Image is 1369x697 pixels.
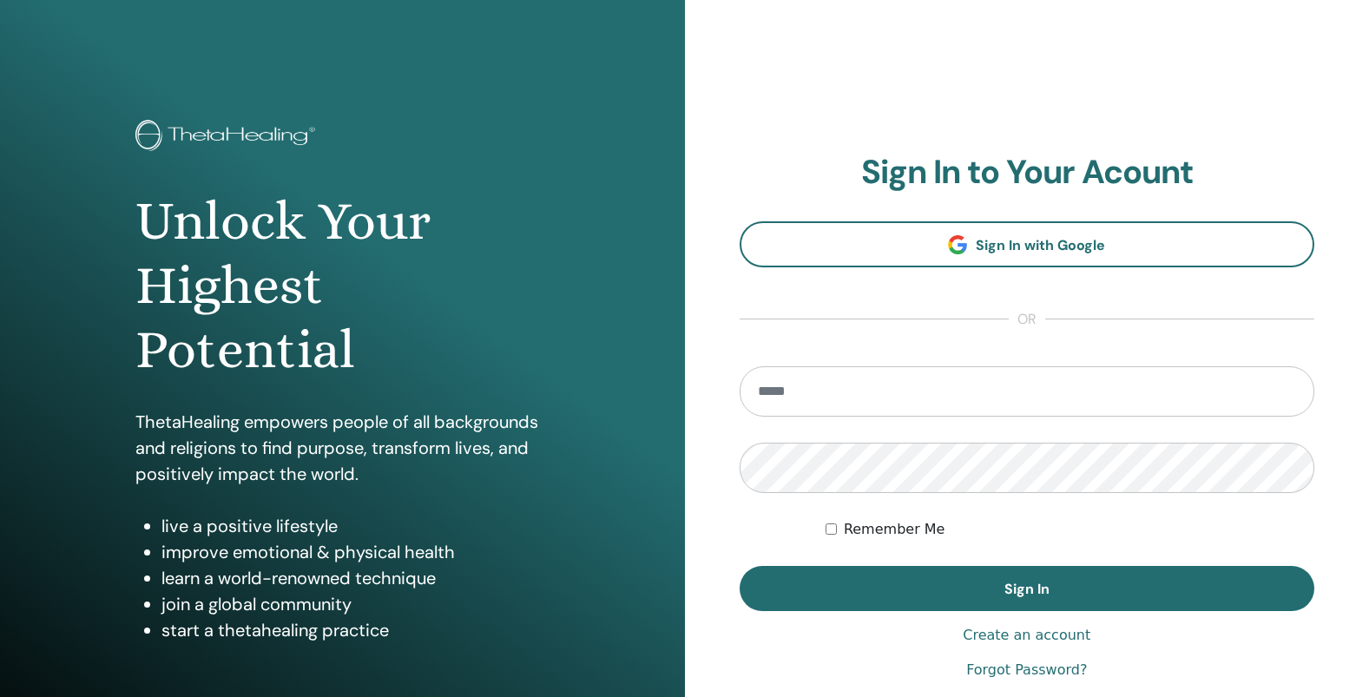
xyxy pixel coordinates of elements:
[966,660,1087,681] a: Forgot Password?
[161,591,549,617] li: join a global community
[976,236,1105,254] span: Sign In with Google
[135,409,549,487] p: ThetaHealing empowers people of all backgrounds and religions to find purpose, transform lives, a...
[740,221,1315,267] a: Sign In with Google
[161,565,549,591] li: learn a world-renowned technique
[844,519,945,540] label: Remember Me
[1009,309,1045,330] span: or
[826,519,1314,540] div: Keep me authenticated indefinitely or until I manually logout
[740,153,1315,193] h2: Sign In to Your Acount
[963,625,1090,646] a: Create an account
[161,617,549,643] li: start a thetahealing practice
[1004,580,1050,598] span: Sign In
[740,566,1315,611] button: Sign In
[161,513,549,539] li: live a positive lifestyle
[161,539,549,565] li: improve emotional & physical health
[135,189,549,383] h1: Unlock Your Highest Potential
